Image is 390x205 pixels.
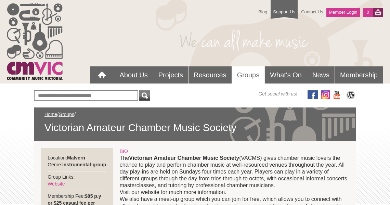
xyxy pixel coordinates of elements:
[44,112,57,117] a: Home
[363,8,373,17] a: 0
[258,90,297,97] span: Get social with us!
[153,66,188,84] a: Projects
[255,6,271,18] a: Blog
[58,112,74,117] a: Groups
[114,66,153,84] a: About Us
[44,111,346,134] div: / /
[44,121,346,134] span: Victorian Amateur Chamber Music Society
[346,90,356,99] img: CMVic Blog
[321,90,330,99] img: icon-instagram.png
[298,6,326,18] a: Contact Us
[62,162,106,167] strong: instrumental-group
[120,148,349,155] div: BIO
[67,155,85,161] strong: Malvern
[307,66,335,84] a: News
[7,3,63,80] img: cmvic_logo.png
[326,8,360,17] a: Member Login
[335,66,383,84] a: Membership
[48,181,65,187] a: Website
[188,66,232,84] a: Resources
[232,66,265,84] a: Groups
[265,66,307,84] a: What's On
[129,155,239,161] strong: Victorian Amateur Chamber Music Society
